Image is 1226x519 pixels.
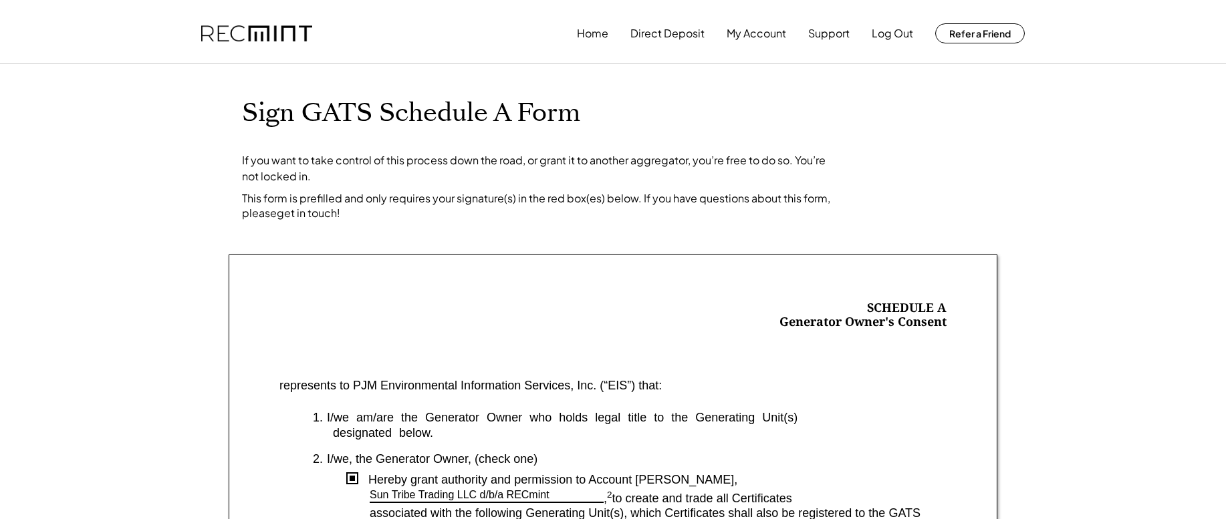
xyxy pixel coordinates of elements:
[630,20,705,47] button: Direct Deposit
[604,492,612,506] div: ,
[370,488,549,502] div: Sun Tribe Trading LLC d/b/a RECmint
[607,490,612,500] sup: 2
[313,452,323,467] div: 2.
[577,20,608,47] button: Home
[727,20,786,47] button: My Account
[612,492,947,506] div: to create and trade all Certificates
[313,425,947,441] div: designated below.
[808,20,850,47] button: Support
[279,289,430,343] img: yH5BAEAAAAALAAAAAABAAEAAAIBRAA7
[242,191,844,221] div: This form is prefilled and only requires your signature(s) in the red box(es) below. If you have ...
[779,301,947,331] div: SCHEDULE A Generator Owner's Consent
[313,410,323,425] div: 1.
[358,472,947,488] div: Hereby grant authority and permission to Account [PERSON_NAME],
[277,206,337,220] a: get in touch
[872,20,913,47] button: Log Out
[201,25,312,42] img: recmint-logotype%403x.png
[327,452,947,467] div: I/we, the Generator Owner, (check one)
[242,98,984,129] h1: Sign GATS Schedule A Form
[935,23,1025,43] button: Refer a Friend
[279,378,662,393] div: represents to PJM Environmental Information Services, Inc. (“EIS”) that:
[242,152,844,184] div: If you want to take control of this process down the road, or grant it to another aggregator, you...
[327,410,947,425] div: I/we am/are the Generator Owner who holds legal title to the Generating Unit(s)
